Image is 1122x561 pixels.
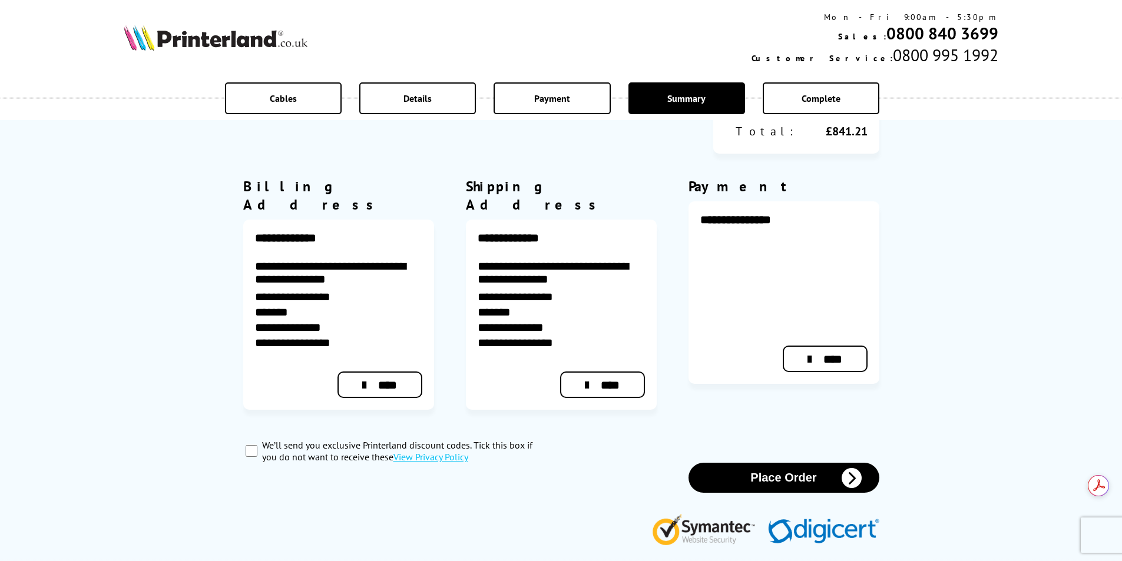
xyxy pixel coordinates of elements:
span: Sales: [838,31,886,42]
a: modal_privacy [393,451,468,463]
div: Total: [725,124,796,139]
div: Payment [689,177,879,195]
img: Digicert [768,519,879,545]
div: Shipping Address [466,177,657,214]
span: Details [403,92,432,104]
span: Payment [534,92,570,104]
button: Place Order [689,463,879,493]
label: We’ll send you exclusive Printerland discount codes. Tick this box if you do not want to receive ... [262,439,548,463]
a: 0800 840 3699 [886,22,998,44]
div: Mon - Fri 9:00am - 5:30pm [752,12,998,22]
span: Customer Service: [752,53,893,64]
img: Printerland Logo [124,25,307,51]
span: Complete [802,92,840,104]
span: 0800 995 1992 [893,44,998,66]
img: Symantec Website Security [652,512,763,545]
span: Summary [667,92,706,104]
div: Billing Address [243,177,434,214]
span: Cables [270,92,297,104]
div: £841.21 [796,124,868,139]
